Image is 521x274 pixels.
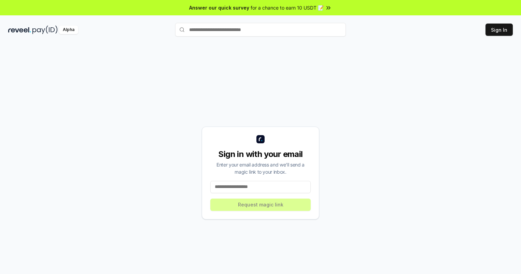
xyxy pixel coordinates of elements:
div: Enter your email address and we’ll send a magic link to your inbox. [210,161,311,175]
button: Sign In [485,24,513,36]
span: Answer our quick survey [189,4,249,11]
img: logo_small [256,135,265,143]
div: Sign in with your email [210,149,311,160]
span: for a chance to earn 10 USDT 📝 [251,4,324,11]
img: reveel_dark [8,26,31,34]
div: Alpha [59,26,78,34]
img: pay_id [32,26,58,34]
